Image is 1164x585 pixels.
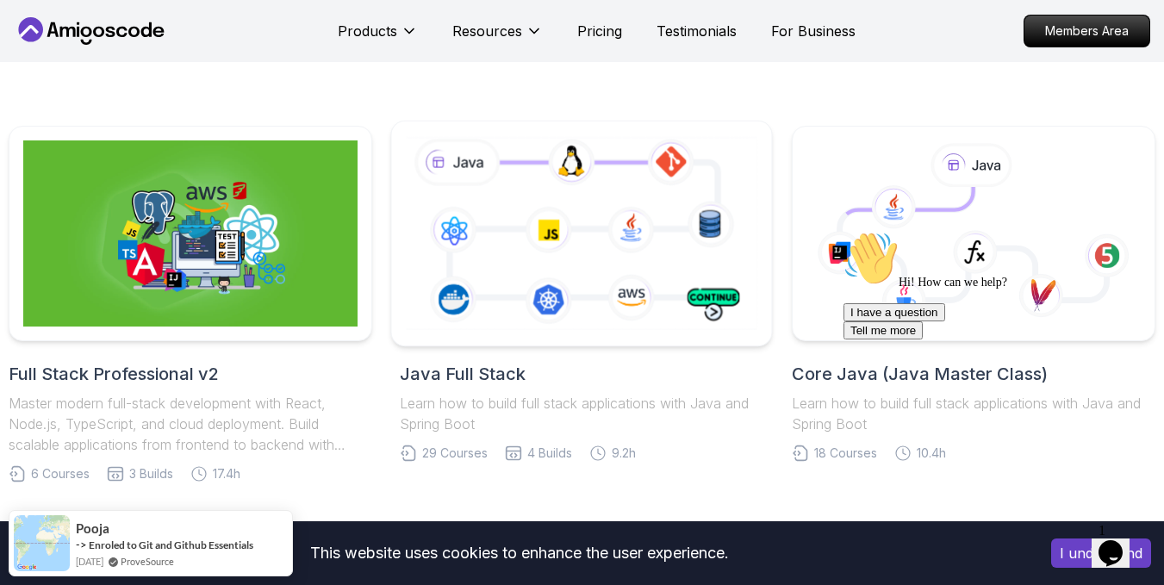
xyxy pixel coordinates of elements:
[9,362,372,386] h2: Full Stack Professional v2
[837,224,1147,507] iframe: chat widget
[400,393,763,434] p: Learn how to build full stack applications with Java and Spring Boot
[338,21,418,55] button: Products
[76,521,109,536] span: Pooja
[814,445,877,462] span: 18 Courses
[1092,516,1147,568] iframe: chat widget
[1024,15,1150,47] a: Members Area
[400,126,763,462] a: Java Full StackLearn how to build full stack applications with Java and Spring Boot29 Courses4 Bu...
[527,445,572,462] span: 4 Builds
[89,538,253,551] a: Enroled to Git and Github Essentials
[7,79,109,97] button: I have a question
[13,534,1025,572] div: This website uses cookies to enhance the user experience.
[1024,16,1149,47] p: Members Area
[7,52,171,65] span: Hi! How can we help?
[7,7,62,62] img: :wave:
[129,465,173,482] span: 3 Builds
[792,393,1155,434] p: Learn how to build full stack applications with Java and Spring Boot
[14,515,70,571] img: provesource social proof notification image
[7,7,317,115] div: 👋Hi! How can we help?I have a questionTell me more
[612,445,636,462] span: 9.2h
[792,126,1155,462] a: Core Java (Java Master Class)Learn how to build full stack applications with Java and Spring Boot...
[121,554,174,569] a: ProveSource
[452,21,522,41] p: Resources
[9,126,372,482] a: Full Stack Professional v2Full Stack Professional v2Master modern full-stack development with Rea...
[9,393,372,455] p: Master modern full-stack development with React, Node.js, TypeScript, and cloud deployment. Build...
[7,97,86,115] button: Tell me more
[400,362,763,386] h2: Java Full Stack
[452,21,543,55] button: Resources
[76,538,87,551] span: ->
[76,554,103,569] span: [DATE]
[792,362,1155,386] h2: Core Java (Java Master Class)
[338,21,397,41] p: Products
[31,465,90,482] span: 6 Courses
[422,445,488,462] span: 29 Courses
[657,21,737,41] a: Testimonials
[1051,538,1151,568] button: Accept cookies
[23,140,358,327] img: Full Stack Professional v2
[577,21,622,41] a: Pricing
[213,465,240,482] span: 17.4h
[771,21,856,41] a: For Business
